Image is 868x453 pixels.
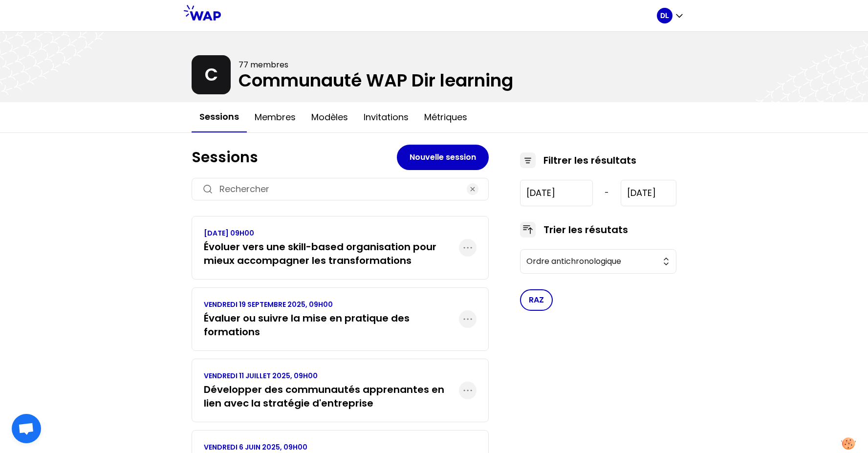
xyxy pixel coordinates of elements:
[204,383,459,410] h3: Développer des communautés apprenantes en lien avec la stratégie d'entreprise
[416,103,475,132] button: Métriques
[204,228,459,267] a: [DATE] 09H00Évoluer vers une skill-based organisation pour mieux accompagner les transformations
[520,289,553,311] button: RAZ
[543,153,636,167] h3: Filtrer les résultats
[204,371,459,381] p: VENDREDI 11 JUILLET 2025, 09H00
[526,256,656,267] span: Ordre antichronologique
[204,371,459,410] a: VENDREDI 11 JUILLET 2025, 09H00Développer des communautés apprenantes en lien avec la stratégie d...
[204,300,459,309] p: VENDREDI 19 SEPTEMBRE 2025, 09H00
[192,149,397,166] h1: Sessions
[621,180,676,206] input: YYYY-M-D
[520,249,676,274] button: Ordre antichronologique
[657,8,684,23] button: DL
[304,103,356,132] button: Modèles
[204,228,459,238] p: [DATE] 09H00
[543,223,628,237] h3: Trier les résutats
[605,187,609,199] span: -
[397,145,489,170] button: Nouvelle session
[520,180,593,206] input: YYYY-M-D
[660,11,669,21] p: DL
[356,103,416,132] button: Invitations
[12,414,41,443] div: Ouvrir le chat
[204,311,459,339] h3: Évaluer ou suivre la mise en pratique des formations
[204,240,459,267] h3: Évoluer vers une skill-based organisation pour mieux accompagner les transformations
[192,102,247,132] button: Sessions
[204,300,459,339] a: VENDREDI 19 SEPTEMBRE 2025, 09H00Évaluer ou suivre la mise en pratique des formations
[247,103,304,132] button: Membres
[219,182,461,196] input: Rechercher
[204,442,459,452] p: VENDREDI 6 JUIN 2025, 09H00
